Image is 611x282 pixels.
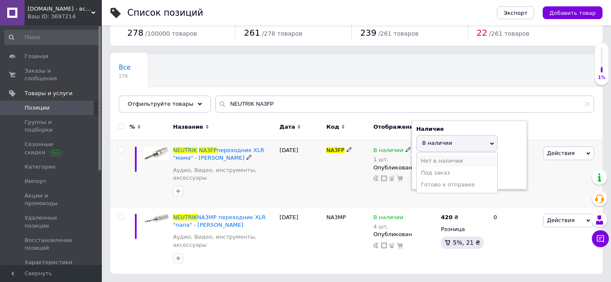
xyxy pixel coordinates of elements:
span: Дата [280,123,295,131]
span: Отфильтруйте товары [128,101,193,107]
span: Действия [547,150,575,156]
span: Восстановление позиций [25,237,78,252]
span: Экспорт [504,10,527,16]
span: / 261 товаров [489,30,530,37]
a: Аудио, Видео, инструменты, аксессуары [173,233,275,248]
span: переходник XLR "мама" - [PERSON_NAME] [173,147,264,161]
b: 420 [441,214,452,220]
button: Добавить товар [543,6,603,19]
span: Заказы и сообщения [25,67,78,82]
span: Характеристики [25,259,73,266]
div: Опубликован [373,231,437,238]
span: NA3MP переходник XLR "папа" - [PERSON_NAME] [173,214,266,228]
li: Нет в наличии [417,155,497,167]
span: Группы и подборки [25,118,78,134]
a: NEUTRIKNA3FPпереходник XLR "мама" - [PERSON_NAME] [173,147,264,161]
li: Под заказ [417,167,497,179]
div: Розница [441,226,486,233]
div: 4 шт. [373,223,404,230]
span: Действия [547,217,575,223]
div: Список позиций [127,8,203,17]
span: 278 [127,28,143,38]
span: В наличии [422,140,452,146]
span: Товары и услуги [25,90,73,97]
a: NEUTRIKNA3MP переходник XLR "папа" - [PERSON_NAME] [173,214,266,228]
button: Экспорт [497,6,534,19]
div: 1% [595,75,608,81]
span: NEUTRIK [173,214,197,220]
span: Категории [25,163,56,171]
div: Ваш ID: 3697214 [28,13,102,20]
span: В наличии [373,214,404,223]
div: Наличие [416,125,522,133]
span: Все [119,64,131,71]
span: Удаленные позиции [25,214,78,229]
span: % [129,123,135,131]
span: 5%, 21 ₴ [453,239,480,246]
span: Позиции [25,104,50,112]
span: Главная [25,53,48,60]
span: Код [326,123,339,131]
span: 22 [476,28,487,38]
span: / 261 товаров [378,30,418,37]
span: / 278 товаров [262,30,302,37]
a: Аудио, Видео, инструменты, аксессуары [173,166,275,182]
span: NA3FP [326,147,344,153]
div: 0 [488,207,541,274]
span: В наличии [373,147,404,156]
span: 261 [244,28,260,38]
div: [DATE] [277,207,325,274]
span: Отображение [373,123,417,131]
img: NEUTRIK NA3FP переходник XLR "мама" - JACK стерео [144,147,169,160]
span: NEUTRIK [173,147,197,153]
img: NEUTRIK NA3MP переходник XLR "папа" - JACK стерео [144,214,169,223]
input: Поиск [4,30,100,45]
span: 278 [119,73,131,79]
button: Чат с покупателем [592,230,609,247]
span: Сезонные скидки [25,141,78,156]
span: NA3MP [326,214,346,220]
span: 239 [360,28,376,38]
span: Акции и промокоды [25,192,78,207]
span: Добавить товар [549,10,596,16]
span: / 100000 товаров [145,30,197,37]
span: NA3FP [199,147,217,153]
div: [DATE] [277,140,325,207]
span: Импорт [25,178,47,185]
div: 1 шт. [373,156,411,163]
li: Готово к отправке [417,179,497,191]
div: ₴ [441,214,458,221]
span: toniko.com.ua - всегда поможем Вам! [28,5,91,13]
div: Опубликован [373,164,437,172]
input: Поиск по названию позиции, артикулу и поисковым запросам [215,96,594,113]
span: Название [173,123,203,131]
